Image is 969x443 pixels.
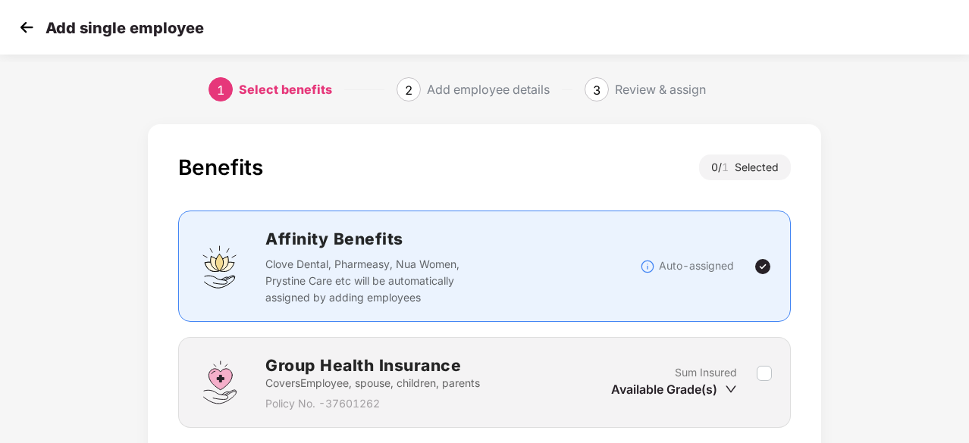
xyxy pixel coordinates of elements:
[659,257,734,274] p: Auto-assigned
[725,383,737,395] span: down
[217,83,224,98] span: 1
[640,259,655,274] img: svg+xml;base64,PHN2ZyBpZD0iSW5mb18tXzMyeDMyIiBkYXRhLW5hbWU9IkluZm8gLSAzMngzMiIgeG1sbnM9Imh0dHA6Ly...
[45,19,204,37] p: Add single employee
[15,16,38,39] img: svg+xml;base64,PHN2ZyB4bWxucz0iaHR0cDovL3d3dy53My5vcmcvMjAwMC9zdmciIHdpZHRoPSIzMCIgaGVpZ2h0PSIzMC...
[239,77,332,101] div: Select benefits
[265,353,480,378] h2: Group Health Insurance
[265,226,640,251] h2: Affinity Benefits
[699,154,791,180] div: 0 / Selected
[178,154,263,180] div: Benefits
[265,395,480,412] p: Policy No. - 37601262
[754,257,772,276] img: svg+xml;base64,PHN2ZyBpZD0iVGljay0yNHgyNCIgeG1sbnM9Imh0dHA6Ly93d3cudzMub3JnLzIwMDAvc3ZnIiB3aWR0aD...
[197,360,243,405] img: svg+xml;base64,PHN2ZyBpZD0iR3JvdXBfSGVhbHRoX0luc3VyYW5jZSIgZGF0YS1uYW1lPSJHcm91cCBIZWFsdGggSW5zdX...
[265,256,490,306] p: Clove Dental, Pharmeasy, Nua Women, Prystine Care etc will be automatically assigned by adding em...
[405,83,412,98] span: 2
[722,161,735,173] span: 1
[427,77,550,101] div: Add employee details
[593,83,601,98] span: 3
[197,244,243,289] img: svg+xml;base64,PHN2ZyBpZD0iQWZmaW5pdHlfQmVuZWZpdHMiIGRhdGEtbmFtZT0iQWZmaW5pdHkgQmVuZWZpdHMiIHhtbG...
[611,381,737,398] div: Available Grade(s)
[675,364,737,381] p: Sum Insured
[265,375,480,392] p: Covers Employee, spouse, children, parents
[615,77,706,101] div: Review & assign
